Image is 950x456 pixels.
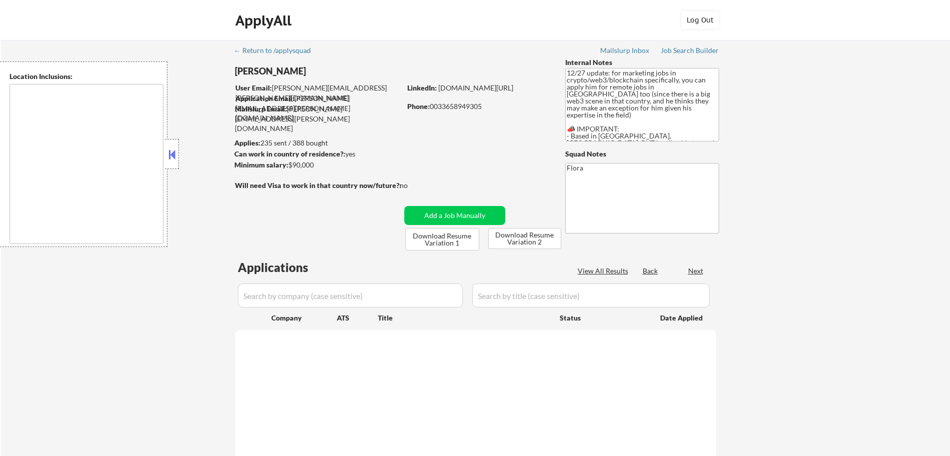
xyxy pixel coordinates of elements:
strong: Application Email: [235,94,294,102]
div: ATS [337,313,378,323]
strong: Applies: [234,138,260,147]
strong: Mailslurp Email: [235,104,287,113]
div: [PERSON_NAME][EMAIL_ADDRESS][PERSON_NAME][DOMAIN_NAME] [235,104,401,133]
div: Back [643,266,659,276]
div: Date Applied [660,313,704,323]
strong: Minimum salary: [234,160,288,169]
strong: Phone: [407,102,430,110]
button: Log Out [680,10,720,30]
div: Job Search Builder [661,47,719,54]
div: Applications [238,261,337,273]
button: Download Resume Variation 1 [405,228,479,250]
button: Download Resume Variation 2 [488,228,561,249]
div: [PERSON_NAME] [235,65,440,77]
div: 0033658949305 [407,101,549,111]
strong: LinkedIn: [407,83,437,92]
div: Location Inclusions: [9,71,163,81]
div: no [400,180,428,190]
div: Next [688,266,704,276]
div: Squad Notes [565,149,719,159]
button: Add a Job Manually [404,206,505,225]
div: [PERSON_NAME][EMAIL_ADDRESS][PERSON_NAME][DOMAIN_NAME] [235,93,401,123]
div: Status [560,308,646,326]
input: Search by title (case sensitive) [472,283,710,307]
strong: User Email: [235,83,272,92]
div: View All Results [578,266,631,276]
div: yes [234,149,398,159]
strong: Can work in country of residence?: [234,149,345,158]
div: Company [271,313,337,323]
a: [DOMAIN_NAME][URL] [438,83,513,92]
div: $90,000 [234,160,401,170]
input: Search by company (case sensitive) [238,283,463,307]
div: Internal Notes [565,57,719,67]
a: Mailslurp Inbox [600,46,650,56]
div: ← Return to /applysquad [234,47,320,54]
div: [PERSON_NAME][EMAIL_ADDRESS][PERSON_NAME][DOMAIN_NAME] [235,83,401,102]
div: 235 sent / 388 bought [234,138,401,148]
strong: Will need Visa to work in that country now/future?: [235,181,401,189]
div: ApplyAll [235,12,294,29]
div: Title [378,313,550,323]
a: ← Return to /applysquad [234,46,320,56]
div: Mailslurp Inbox [600,47,650,54]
